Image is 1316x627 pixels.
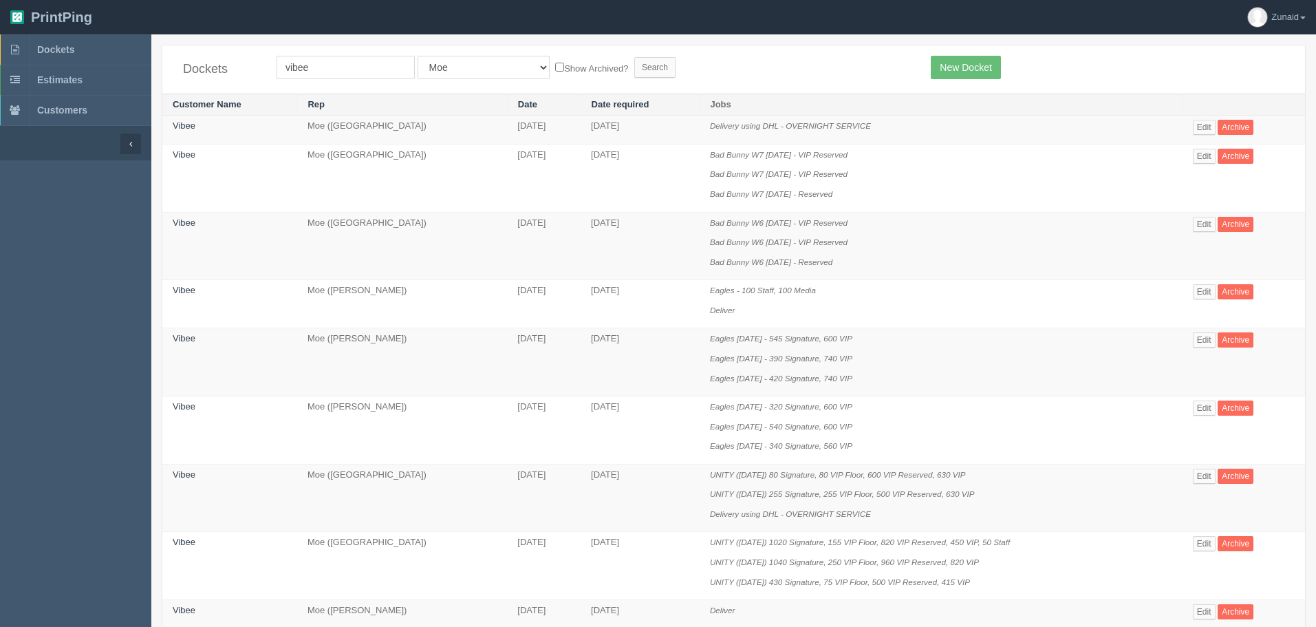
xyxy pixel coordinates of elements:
a: Vibee [173,401,195,412]
span: Estimates [37,74,83,85]
a: Archive [1218,536,1253,551]
td: [DATE] [581,532,700,600]
a: Edit [1193,604,1216,619]
a: Edit [1193,332,1216,348]
a: Vibee [173,149,195,160]
a: Rep [308,99,325,109]
a: Edit [1193,284,1216,299]
h4: Dockets [183,63,256,76]
input: Search [634,57,676,78]
a: Edit [1193,120,1216,135]
i: Bad Bunny W7 [DATE] - VIP Reserved [710,169,848,178]
i: UNITY ([DATE]) 255 Signature, 255 VIP Floor, 500 VIP Reserved, 630 VIP [710,489,975,498]
td: Moe ([GEOGRAPHIC_DATA]) [297,532,507,600]
i: Delivery using DHL - OVERNIGHT SERVICE [710,509,871,518]
i: Bad Bunny W6 [DATE] - Reserved [710,257,832,266]
i: UNITY ([DATE]) 1040 Signature, 250 VIP Floor, 960 VIP Reserved, 820 VIP [710,557,979,566]
td: Moe ([PERSON_NAME]) [297,280,507,328]
i: UNITY ([DATE]) 430 Signature, 75 VIP Floor, 500 VIP Reserved, 415 VIP [710,577,970,586]
a: Vibee [173,120,195,131]
i: Delivery using DHL - OVERNIGHT SERVICE [710,121,871,130]
img: logo-3e63b451c926e2ac314895c53de4908e5d424f24456219fb08d385ab2e579770.png [10,10,24,24]
a: Date [518,99,537,109]
td: [DATE] [581,396,700,465]
a: Archive [1218,217,1253,232]
i: Bad Bunny W6 [DATE] - VIP Reserved [710,237,848,246]
td: [DATE] [581,280,700,328]
i: UNITY ([DATE]) 1020 Signature, 155 VIP Floor, 820 VIP Reserved, 450 VIP, 50 Staff [710,538,1010,546]
i: Eagles [DATE] - 320 Signature, 600 VIP [710,402,852,411]
span: Dockets [37,44,74,55]
span: Customers [37,105,87,116]
td: Moe ([GEOGRAPHIC_DATA]) [297,144,507,212]
td: [DATE] [507,464,581,532]
a: Archive [1218,149,1253,164]
td: [DATE] [581,144,700,212]
i: Eagles [DATE] - 540 Signature, 600 VIP [710,422,852,431]
a: Edit [1193,149,1216,164]
td: [DATE] [581,328,700,396]
a: Archive [1218,469,1253,484]
a: Date required [592,99,649,109]
a: Edit [1193,217,1216,232]
i: Eagles [DATE] - 420 Signature, 740 VIP [710,374,852,383]
label: Show Archived? [555,60,628,76]
i: UNITY ([DATE]) 80 Signature, 80 VIP Floor, 600 VIP Reserved, 630 VIP [710,470,966,479]
td: [DATE] [581,116,700,145]
td: [DATE] [507,396,581,465]
a: Edit [1193,469,1216,484]
a: Customer Name [173,99,241,109]
td: [DATE] [507,328,581,396]
a: Vibee [173,605,195,615]
a: Vibee [173,333,195,343]
td: [DATE] [507,144,581,212]
a: Archive [1218,332,1253,348]
td: [DATE] [581,212,700,280]
td: [DATE] [507,532,581,600]
i: Deliver [710,306,735,315]
td: Moe ([PERSON_NAME]) [297,328,507,396]
td: Moe ([GEOGRAPHIC_DATA]) [297,464,507,532]
td: [DATE] [507,212,581,280]
i: Eagles - 100 Staff, 100 Media [710,286,816,295]
td: [DATE] [581,464,700,532]
a: Edit [1193,401,1216,416]
i: Bad Bunny W7 [DATE] - Reserved [710,189,832,198]
a: Vibee [173,285,195,295]
a: Archive [1218,401,1253,416]
td: Moe ([PERSON_NAME]) [297,396,507,465]
a: Vibee [173,217,195,228]
input: Show Archived? [555,63,564,72]
i: Deliver [710,606,735,615]
a: Archive [1218,604,1253,619]
i: Eagles [DATE] - 340 Signature, 560 VIP [710,441,852,450]
i: Bad Bunny W6 [DATE] - VIP Reserved [710,218,848,227]
i: Eagles [DATE] - 545 Signature, 600 VIP [710,334,852,343]
input: Customer Name [277,56,415,79]
td: [DATE] [507,280,581,328]
a: New Docket [931,56,1000,79]
a: Vibee [173,469,195,480]
i: Bad Bunny W7 [DATE] - VIP Reserved [710,150,848,159]
td: [DATE] [507,116,581,145]
img: avatar_default-7531ab5dedf162e01f1e0bb0964e6a185e93c5c22dfe317fb01d7f8cd2b1632c.jpg [1248,8,1267,27]
a: Edit [1193,536,1216,551]
a: Vibee [173,537,195,547]
th: Jobs [700,94,1183,116]
i: Eagles [DATE] - 390 Signature, 740 VIP [710,354,852,363]
td: Moe ([GEOGRAPHIC_DATA]) [297,116,507,145]
a: Archive [1218,120,1253,135]
td: Moe ([GEOGRAPHIC_DATA]) [297,212,507,280]
a: Archive [1218,284,1253,299]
